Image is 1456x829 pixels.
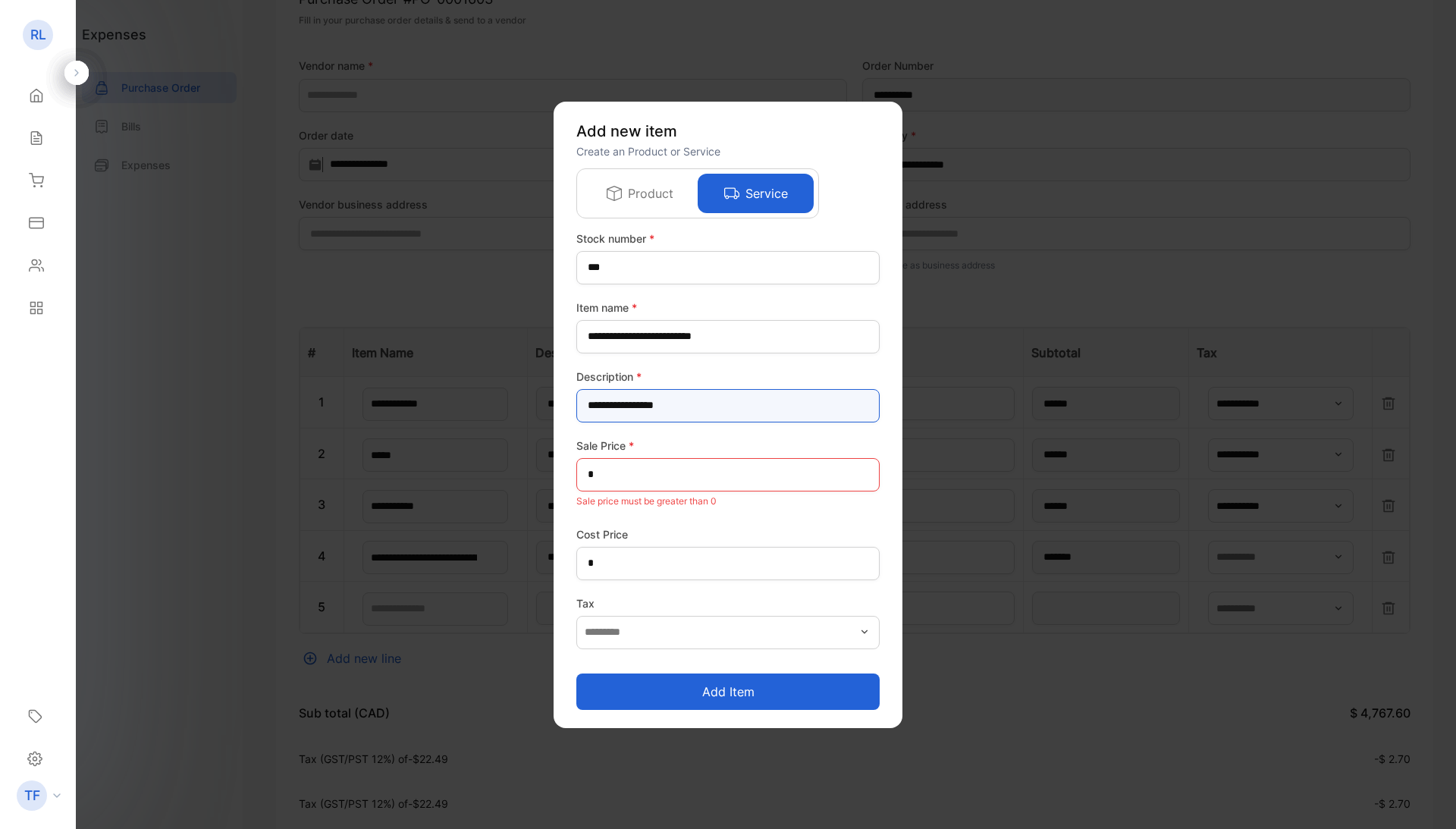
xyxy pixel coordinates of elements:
[576,231,880,247] label: Stock number
[12,6,58,52] button: Open LiveChat chat widget
[24,786,40,805] p: TF
[576,300,880,316] label: Item name
[745,184,788,203] p: Service
[576,595,880,611] label: Tax
[576,369,880,385] label: Description
[30,25,46,45] p: RL
[576,526,880,542] label: Cost Price
[576,145,720,158] span: Create an Product or Service
[576,120,880,143] p: Add new item
[628,184,673,203] p: Product
[576,491,880,511] p: Sale price must be greater than 0
[576,674,880,710] button: Add item
[576,438,880,454] label: Sale Price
